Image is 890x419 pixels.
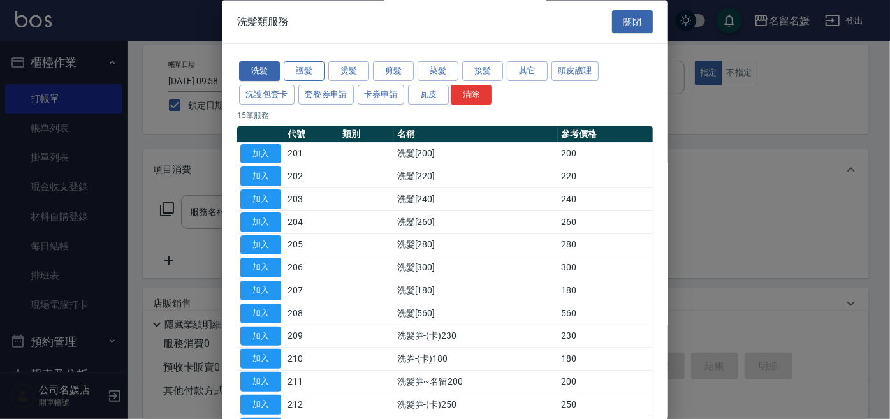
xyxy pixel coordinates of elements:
td: 180 [558,348,653,371]
button: 染髮 [418,62,458,82]
td: 208 [284,302,339,325]
td: 202 [284,165,339,188]
button: 加入 [240,144,281,164]
button: 洗護包套卡 [239,85,295,105]
td: 180 [558,279,653,302]
button: 加入 [240,349,281,369]
td: 洗髮[300] [394,256,558,279]
td: 洗髮[200] [394,143,558,166]
td: 洗髮券~名留200 [394,371,558,393]
button: 加入 [240,372,281,392]
button: 卡券申請 [358,85,405,105]
th: 代號 [284,126,339,143]
td: 洗髮券-(卡)250 [394,393,558,416]
button: 加入 [240,235,281,255]
p: 15 筆服務 [237,110,653,121]
button: 瓦皮 [408,85,449,105]
td: 300 [558,256,653,279]
th: 參考價格 [558,126,653,143]
td: 220 [558,165,653,188]
td: 洗髮券-(卡)230 [394,325,558,348]
td: 201 [284,143,339,166]
td: 洗券-(卡)180 [394,348,558,371]
button: 護髮 [284,62,325,82]
button: 洗髮 [239,62,280,82]
button: 加入 [240,212,281,232]
td: 260 [558,211,653,234]
button: 加入 [240,281,281,301]
button: 接髮 [462,62,503,82]
td: 211 [284,371,339,393]
td: 230 [558,325,653,348]
button: 加入 [240,395,281,415]
th: 名稱 [394,126,558,143]
button: 加入 [240,190,281,210]
button: 加入 [240,258,281,278]
span: 洗髮類服務 [237,15,288,28]
td: 560 [558,302,653,325]
button: 套餐券申請 [298,85,354,105]
td: 207 [284,279,339,302]
button: 其它 [507,62,548,82]
td: 240 [558,188,653,211]
td: 204 [284,211,339,234]
button: 剪髮 [373,62,414,82]
td: 205 [284,234,339,257]
td: 洗髮[260] [394,211,558,234]
td: 209 [284,325,339,348]
td: 洗髮[240] [394,188,558,211]
button: 頭皮護理 [551,62,599,82]
td: 206 [284,256,339,279]
td: 洗髮[180] [394,279,558,302]
button: 燙髮 [328,62,369,82]
button: 關閉 [612,10,653,34]
td: 200 [558,143,653,166]
th: 類別 [339,126,394,143]
td: 210 [284,348,339,371]
td: 280 [558,234,653,257]
td: 洗髮[560] [394,302,558,325]
td: 洗髮[220] [394,165,558,188]
td: 200 [558,371,653,393]
button: 清除 [451,85,492,105]
button: 加入 [240,167,281,187]
td: 203 [284,188,339,211]
button: 加入 [240,327,281,346]
td: 250 [558,393,653,416]
td: 212 [284,393,339,416]
button: 加入 [240,304,281,323]
td: 洗髮[280] [394,234,558,257]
